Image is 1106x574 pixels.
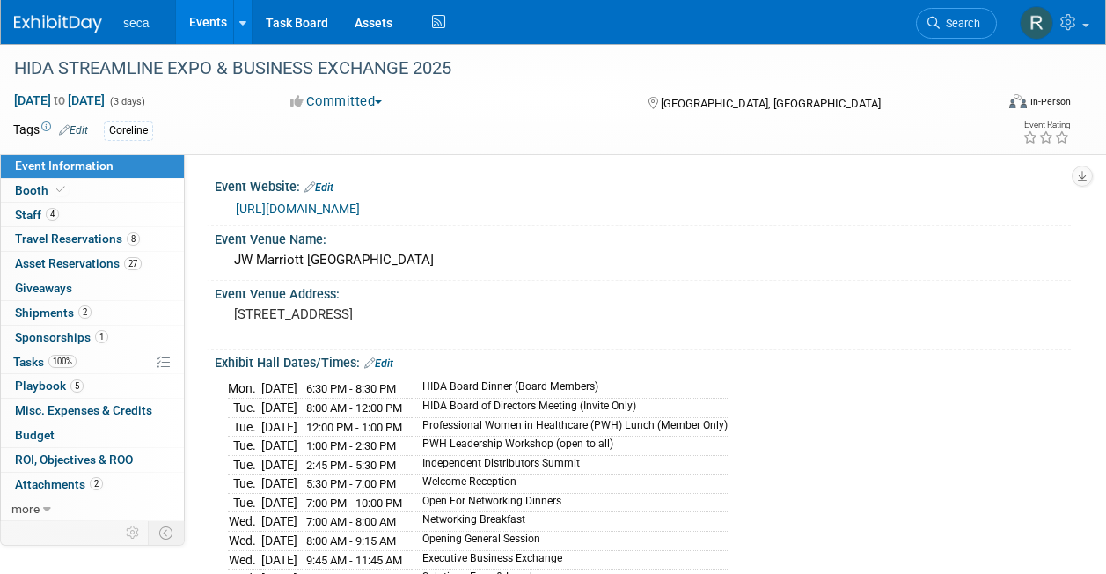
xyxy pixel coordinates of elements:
a: Staff4 [1,203,184,227]
td: [DATE] [261,493,297,512]
a: Asset Reservations27 [1,252,184,276]
td: [DATE] [261,475,297,494]
span: 7:00 AM - 8:00 AM [306,515,396,528]
span: [DATE] [DATE] [13,92,106,108]
button: Committed [284,92,389,111]
a: Budget [1,423,184,447]
span: ROI, Objectives & ROO [15,453,133,467]
span: 2:45 PM - 5:30 PM [306,459,396,472]
a: Attachments2 [1,473,184,497]
img: Format-Inperson.png [1009,94,1027,108]
td: Personalize Event Tab Strip [118,521,149,544]
td: PWH Leadership Workshop (open to all) [412,437,728,456]
span: Tasks [13,355,77,369]
span: Sponsorships [15,330,108,344]
span: 100% [48,355,77,368]
span: Budget [15,428,55,442]
span: 27 [124,257,142,270]
td: Independent Distributors Summit [412,455,728,475]
a: Shipments2 [1,301,184,325]
span: 8 [127,232,140,246]
span: 12:00 PM - 1:00 PM [306,421,402,434]
td: Welcome Reception [412,475,728,494]
td: Tue. [228,437,261,456]
td: [DATE] [261,550,297,570]
span: 2 [90,477,103,490]
span: Staff [15,208,59,222]
span: 2 [78,305,92,319]
img: ExhibitDay [14,15,102,33]
span: seca [123,16,150,30]
img: Rachel Jordan [1020,6,1053,40]
td: Tue. [228,455,261,475]
a: Booth [1,179,184,202]
span: Event Information [15,158,114,173]
span: Shipments [15,305,92,320]
td: Wed. [228,550,261,570]
span: 5:30 PM - 7:00 PM [306,477,396,490]
td: [DATE] [261,512,297,532]
span: Search [940,17,980,30]
div: Event Rating [1022,121,1070,129]
td: [DATE] [261,417,297,437]
a: more [1,497,184,521]
span: 6:30 PM - 8:30 PM [306,382,396,395]
span: Asset Reservations [15,256,142,270]
div: In-Person [1029,95,1071,108]
td: Tue. [228,399,261,418]
div: Event Website: [215,173,1071,196]
span: more [11,502,40,516]
i: Booth reservation complete [56,185,65,195]
td: Tue. [228,475,261,494]
span: Attachments [15,477,103,491]
a: Misc. Expenses & Credits [1,399,184,423]
td: HIDA Board of Directors Meeting (Invite Only) [412,399,728,418]
td: Wed. [228,512,261,532]
a: Tasks100% [1,350,184,374]
div: JW Marriott [GEOGRAPHIC_DATA] [228,247,1058,274]
div: Event Venue Address: [215,281,1071,303]
span: Misc. Expenses & Credits [15,403,152,417]
span: Giveaways [15,281,72,295]
a: Travel Reservations8 [1,227,184,251]
td: Professional Women in Healthcare (PWH) Lunch (Member Only) [412,417,728,437]
td: Open For Networking Dinners [412,493,728,512]
td: Networking Breakfast [412,512,728,532]
td: [DATE] [261,437,297,456]
span: Booth [15,183,69,197]
span: 9:45 AM - 11:45 AM [306,554,402,567]
div: Exhibit Hall Dates/Times: [215,350,1071,372]
span: Travel Reservations [15,232,140,246]
span: to [51,93,68,107]
a: ROI, Objectives & ROO [1,448,184,472]
div: Event Format [917,92,1071,118]
span: 5 [70,379,84,393]
td: Tags [13,121,88,141]
td: Opening General Session [412,531,728,550]
td: Executive Business Exchange [412,550,728,570]
a: [URL][DOMAIN_NAME] [236,202,360,216]
span: 1 [95,330,108,343]
td: [DATE] [261,379,297,399]
div: Event Venue Name: [215,226,1071,248]
span: 7:00 PM - 10:00 PM [306,497,402,510]
td: Tue. [228,493,261,512]
td: HIDA Board Dinner (Board Members) [412,379,728,399]
td: Wed. [228,531,261,550]
pre: [STREET_ADDRESS] [234,306,552,322]
td: Tue. [228,417,261,437]
a: Edit [304,181,333,194]
span: (3 days) [108,96,145,107]
span: 8:00 AM - 12:00 PM [306,401,402,415]
a: Event Information [1,154,184,178]
span: 1:00 PM - 2:30 PM [306,439,396,453]
a: Search [916,8,997,39]
div: Coreline [104,121,153,140]
span: [GEOGRAPHIC_DATA], [GEOGRAPHIC_DATA] [661,97,881,110]
a: Sponsorships1 [1,326,184,350]
td: [DATE] [261,399,297,418]
span: Playbook [15,379,84,393]
td: [DATE] [261,455,297,475]
a: Edit [59,124,88,136]
a: Edit [364,357,393,370]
